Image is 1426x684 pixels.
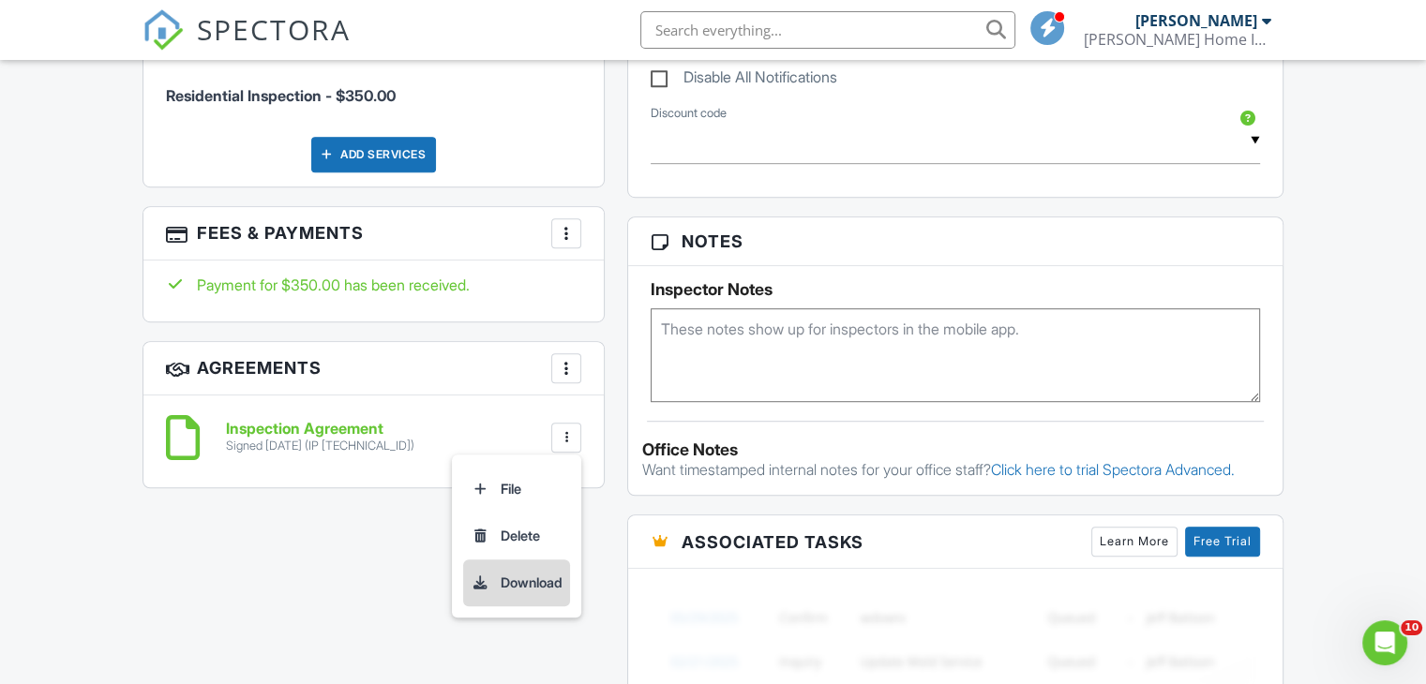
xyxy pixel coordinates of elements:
a: SPECTORA [143,25,351,65]
div: Phil Knox Home Inspections LLC [1084,30,1271,49]
div: Add Services [311,137,436,172]
span: Residential Inspection - $350.00 [166,86,396,105]
input: Search everything... [640,11,1015,49]
span: 10 [1401,620,1422,635]
div: Signed [DATE] (IP [TECHNICAL_ID]) [226,439,414,454]
a: Free Trial [1185,527,1260,557]
label: Discount code [651,105,727,122]
a: Delete [463,513,570,559]
a: Click here to trial Spectora Advanced. [991,460,1235,479]
iframe: Intercom live chat [1362,620,1407,665]
span: Associated Tasks [682,529,863,555]
a: Inspection Agreement Signed [DATE] (IP [TECHNICAL_ID]) [226,421,414,454]
img: The Best Home Inspection Software - Spectora [143,9,184,51]
li: Service: Residential Inspection [166,52,581,121]
span: SPECTORA [197,9,351,49]
div: Payment for $350.00 has been received. [166,275,581,295]
div: [PERSON_NAME] [1135,11,1257,30]
h5: Inspector Notes [651,280,1260,299]
h3: Notes [628,217,1283,266]
label: Disable All Notifications [651,68,837,92]
h6: Inspection Agreement [226,421,414,438]
a: File [463,466,570,513]
a: Download [463,559,570,606]
p: Want timestamped internal notes for your office staff? [642,459,1268,480]
h3: Fees & Payments [143,207,604,260]
a: Learn More [1091,527,1178,557]
h3: Agreements [143,342,604,395]
div: Office Notes [642,440,1268,459]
